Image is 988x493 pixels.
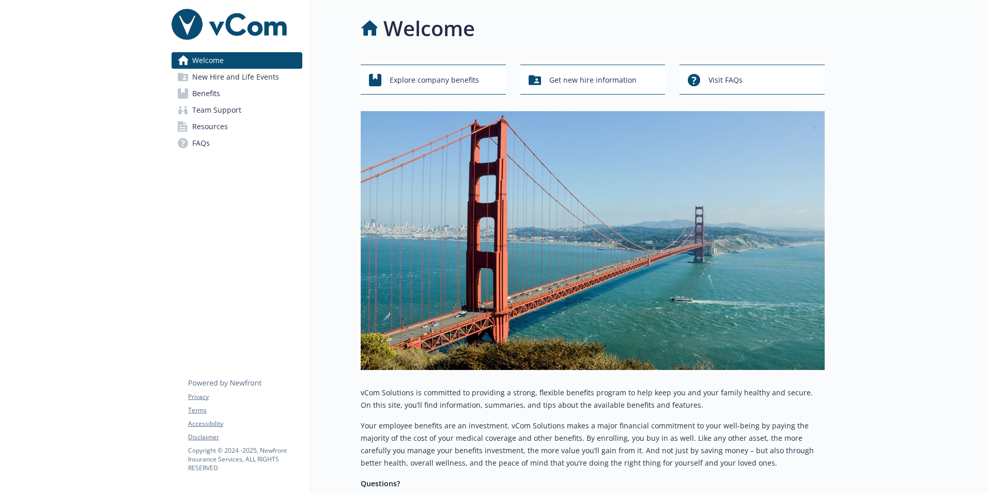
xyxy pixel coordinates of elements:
[172,85,302,102] a: Benefits
[549,70,637,90] span: Get new hire information
[192,85,220,102] span: Benefits
[361,65,506,95] button: Explore company benefits
[192,52,224,69] span: Welcome
[188,446,302,472] p: Copyright © 2024 - 2025 , Newfront Insurance Services, ALL RIGHTS RESERVED
[383,13,475,44] h1: Welcome
[188,419,302,428] a: Accessibility
[172,102,302,118] a: Team Support
[172,135,302,151] a: FAQs
[172,118,302,135] a: Resources
[361,420,825,469] p: Your employee benefits are an investment. vCom Solutions makes a major financial commitment to yo...
[172,69,302,85] a: New Hire and Life Events
[192,135,210,151] span: FAQs
[192,118,228,135] span: Resources
[390,70,479,90] span: Explore company benefits
[680,65,825,95] button: Visit FAQs
[192,102,241,118] span: Team Support
[192,69,279,85] span: New Hire and Life Events
[708,70,743,90] span: Visit FAQs
[188,433,302,442] a: Disclaimer
[520,65,666,95] button: Get new hire information
[361,111,825,370] img: overview page banner
[188,392,302,402] a: Privacy
[188,406,302,415] a: Terms
[172,52,302,69] a: Welcome
[361,479,400,488] strong: Questions?
[361,387,825,411] p: vCom Solutions is committed to providing a strong, flexible benefits program to help keep you and...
